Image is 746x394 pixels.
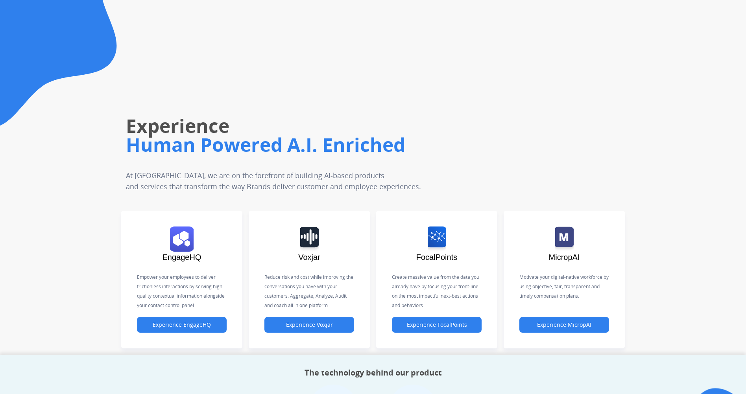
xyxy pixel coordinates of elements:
[137,317,227,333] button: Experience EngageHQ
[298,253,320,261] span: Voxjar
[392,317,482,333] button: Experience FocalPoints
[137,272,227,310] p: Empower your employees to deliver frictionless interactions by serving high quality contextual in...
[137,322,227,328] a: Experience EngageHQ
[416,253,458,261] span: FocalPoints
[162,253,201,261] span: EngageHQ
[549,253,580,261] span: MicropAI
[428,226,446,252] img: logo
[264,322,354,328] a: Experience Voxjar
[555,226,574,252] img: logo
[305,367,442,378] h2: The technology behind our product
[519,317,609,333] button: Experience MicropAI
[126,132,527,157] h1: Human Powered A.I. Enriched
[392,272,482,310] p: Create massive value from the data you already have by focusing your front-line on the most impac...
[519,322,609,328] a: Experience MicropAI
[264,272,354,310] p: Reduce risk and cost while improving the conversations you have with your customers. Aggregate, A...
[519,272,609,301] p: Motivate your digital-native workforce by using objective, fair, transparent and timely compensat...
[170,226,194,252] img: logo
[126,170,476,192] p: At [GEOGRAPHIC_DATA], we are on the forefront of building AI-based products and services that tra...
[392,322,482,328] a: Experience FocalPoints
[264,317,354,333] button: Experience Voxjar
[126,113,527,138] h1: Experience
[300,226,319,252] img: logo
